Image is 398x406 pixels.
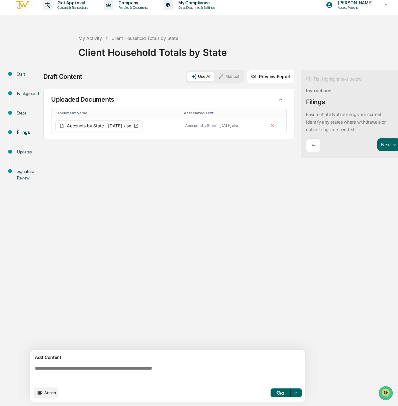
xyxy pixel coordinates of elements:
iframe: Open customer support [378,385,395,402]
p: How can we help? [6,13,114,23]
div: Add Content [34,354,302,361]
div: Tip: Highlight text below [306,75,361,83]
a: 🖐️Preclearance [4,76,43,88]
p: Ensure State Notice Filings are current. Identify any states where withdrawals or notice filings ... [306,112,386,132]
div: Client Household Totals by State [78,42,395,58]
span: Accounts by State - [DATE].xlsx [67,124,131,128]
p: Company [113,0,151,5]
a: 🔎Data Lookup [4,88,42,99]
button: Preview Report [247,70,294,83]
p: Uploaded Documents [51,96,114,103]
button: Remove file [268,121,277,131]
div: Draft Content [43,73,82,80]
div: 🔎 [6,91,11,96]
p: Get Approval [52,0,91,5]
a: 🗄️Attestations [43,76,80,88]
div: Toggle SortBy [56,111,179,115]
div: Client Household Totals by State [111,35,178,41]
div: Start new chat [21,48,103,54]
button: upload document [34,387,58,398]
span: Preclearance [13,79,40,85]
div: We're available if you need us! [21,54,79,59]
div: Filings [306,98,325,106]
p: ← [311,142,315,148]
div: Signature Review [17,168,40,181]
td: Accounts by State - [DATE].xlsx [181,118,264,134]
div: Filings [17,129,40,136]
button: Use AI [187,72,214,81]
button: Start new chat [107,50,114,57]
div: My Activity [78,35,102,41]
span: Attestations [52,79,78,85]
a: Powered byPylon [44,106,76,111]
div: 🗄️ [46,79,51,84]
p: Access Persons [333,5,376,10]
p: Content & Transactions [52,5,91,10]
p: Policies & Documents [113,5,151,10]
span: Attach [44,390,56,395]
div: Start [17,71,40,77]
span: Pylon [62,106,76,111]
p: My Compliance [173,0,218,5]
span: Data Lookup [13,91,40,97]
div: Toggle SortBy [184,111,262,115]
div: Updates [17,149,40,155]
p: Data, Deadlines & Settings [173,5,218,10]
button: Go [271,388,291,397]
button: Manual [215,72,243,81]
div: Steps [17,110,40,116]
img: Go [277,391,284,395]
div: Background [17,90,40,97]
div: 🖐️ [6,79,11,84]
img: 1746055101610-c473b297-6a78-478c-a979-82029cc54cd1 [6,48,18,59]
p: [PERSON_NAME] [333,0,376,5]
div: Instructions [306,88,331,93]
